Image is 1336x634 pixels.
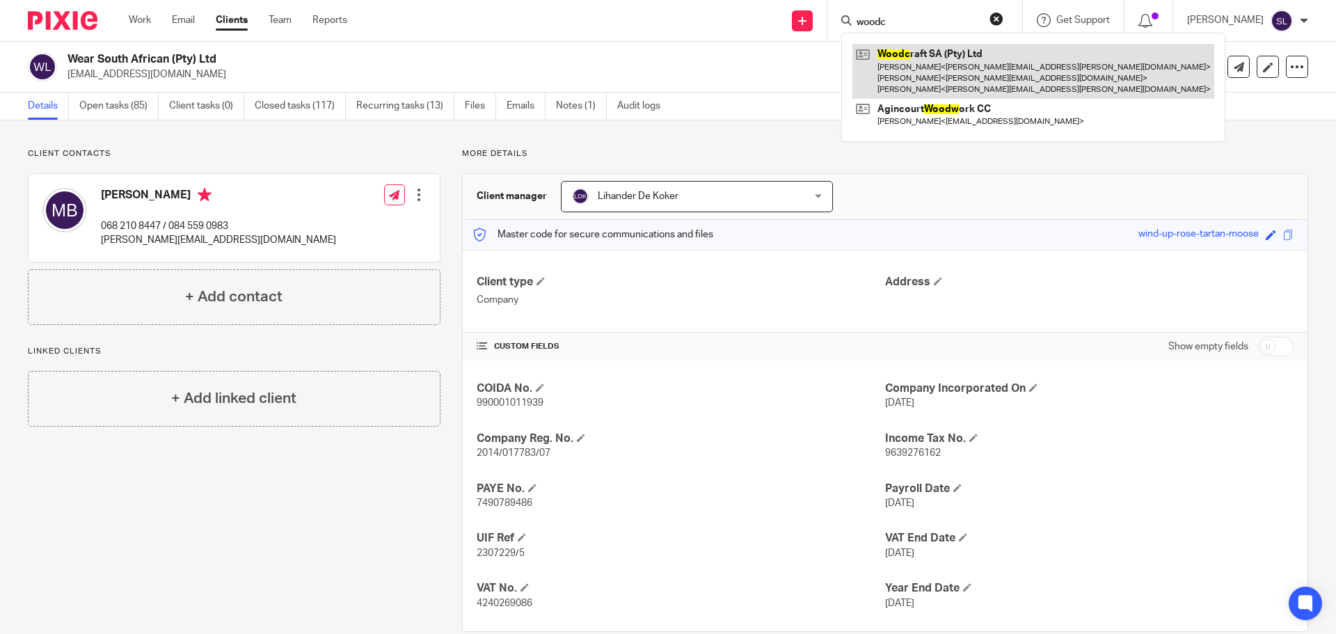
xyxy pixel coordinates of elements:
a: Files [465,93,496,120]
a: Recurring tasks (13) [356,93,454,120]
h3: Client manager [477,189,547,203]
label: Show empty fields [1168,340,1248,354]
span: [DATE] [885,548,914,558]
i: Primary [198,188,212,202]
a: Team [269,13,292,27]
span: 2307229/5 [477,548,525,558]
span: 7490789486 [477,498,532,508]
a: Notes (1) [556,93,607,120]
h4: UIF Ref [477,531,885,546]
span: [DATE] [885,498,914,508]
a: Reports [312,13,347,27]
p: Client contacts [28,148,440,159]
span: [DATE] [885,599,914,608]
div: wind-up-rose-tartan-moose [1138,227,1259,243]
h4: Payroll Date [885,482,1294,496]
a: Email [172,13,195,27]
h4: + Add contact [185,286,283,308]
img: svg%3E [28,52,57,81]
span: 2014/017783/07 [477,448,550,458]
h4: CUSTOM FIELDS [477,341,885,352]
p: 068 210 8447 / 084 559 0983 [101,219,336,233]
p: Linked clients [28,346,440,357]
span: 990001011939 [477,398,543,408]
h4: Client type [477,275,885,290]
h4: Income Tax No. [885,431,1294,446]
h4: Address [885,275,1294,290]
h4: Company Reg. No. [477,431,885,446]
a: Work [129,13,151,27]
a: Emails [507,93,546,120]
p: More details [462,148,1308,159]
a: Clients [216,13,248,27]
p: [EMAIL_ADDRESS][DOMAIN_NAME] [67,68,1119,81]
img: svg%3E [572,188,589,205]
h4: Year End Date [885,581,1294,596]
img: Pixie [28,11,97,30]
h4: VAT No. [477,581,885,596]
h2: Wear South African (Pty) Ltd [67,52,909,67]
span: Get Support [1056,15,1110,25]
a: Closed tasks (117) [255,93,346,120]
h4: VAT End Date [885,531,1294,546]
span: 9639276162 [885,448,941,458]
p: Company [477,293,885,307]
p: [PERSON_NAME][EMAIL_ADDRESS][DOMAIN_NAME] [101,233,336,247]
h4: COIDA No. [477,381,885,396]
img: svg%3E [1271,10,1293,32]
span: [DATE] [885,398,914,408]
h4: [PERSON_NAME] [101,188,336,205]
a: Client tasks (0) [169,93,244,120]
h4: PAYE No. [477,482,885,496]
span: Lihander De Koker [598,191,678,201]
a: Open tasks (85) [79,93,159,120]
a: Details [28,93,69,120]
p: [PERSON_NAME] [1187,13,1264,27]
h4: + Add linked client [171,388,296,409]
img: svg%3E [42,188,87,232]
span: 4240269086 [477,599,532,608]
a: Audit logs [617,93,671,120]
input: Search [855,17,980,29]
p: Master code for secure communications and files [473,228,713,241]
button: Clear [989,12,1003,26]
h4: Company Incorporated On [885,381,1294,396]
